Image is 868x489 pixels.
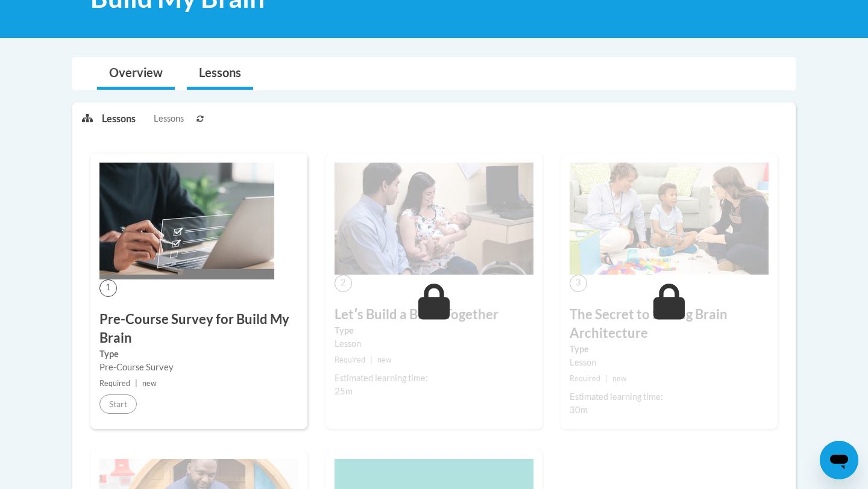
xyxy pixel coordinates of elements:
h3: The Secret to Strong Brain Architecture [570,305,769,343]
div: Estimated learning time: [335,372,533,385]
a: Overview [97,58,175,90]
div: Lesson [335,337,533,350]
img: Course Image [570,163,769,275]
span: Required [335,355,365,364]
span: | [135,379,137,388]
span: Lessons [154,112,184,125]
div: Pre-Course Survey [99,361,298,374]
span: new [377,355,392,364]
iframe: Button to launch messaging window [820,441,858,479]
div: Estimated learning time: [570,390,769,403]
label: Type [570,343,769,356]
p: Lessons [102,112,136,125]
div: Lesson [570,356,769,369]
span: 1 [99,279,117,297]
span: 3 [570,275,587,292]
span: Required [99,379,130,388]
img: Course Image [335,163,533,275]
span: | [370,355,373,364]
label: Type [99,347,298,361]
label: Type [335,324,533,337]
span: | [605,374,608,383]
button: Start [99,394,137,414]
h3: Letʹs Build a Brain Together [335,305,533,324]
h3: Pre-Course Survey for Build My Brain [99,310,298,347]
span: 2 [335,275,352,292]
img: Course Image [99,163,274,279]
span: 30m [570,405,588,415]
a: Lessons [187,58,253,90]
span: Required [570,374,600,383]
span: new [612,374,627,383]
span: new [142,379,157,388]
span: 25m [335,386,353,396]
